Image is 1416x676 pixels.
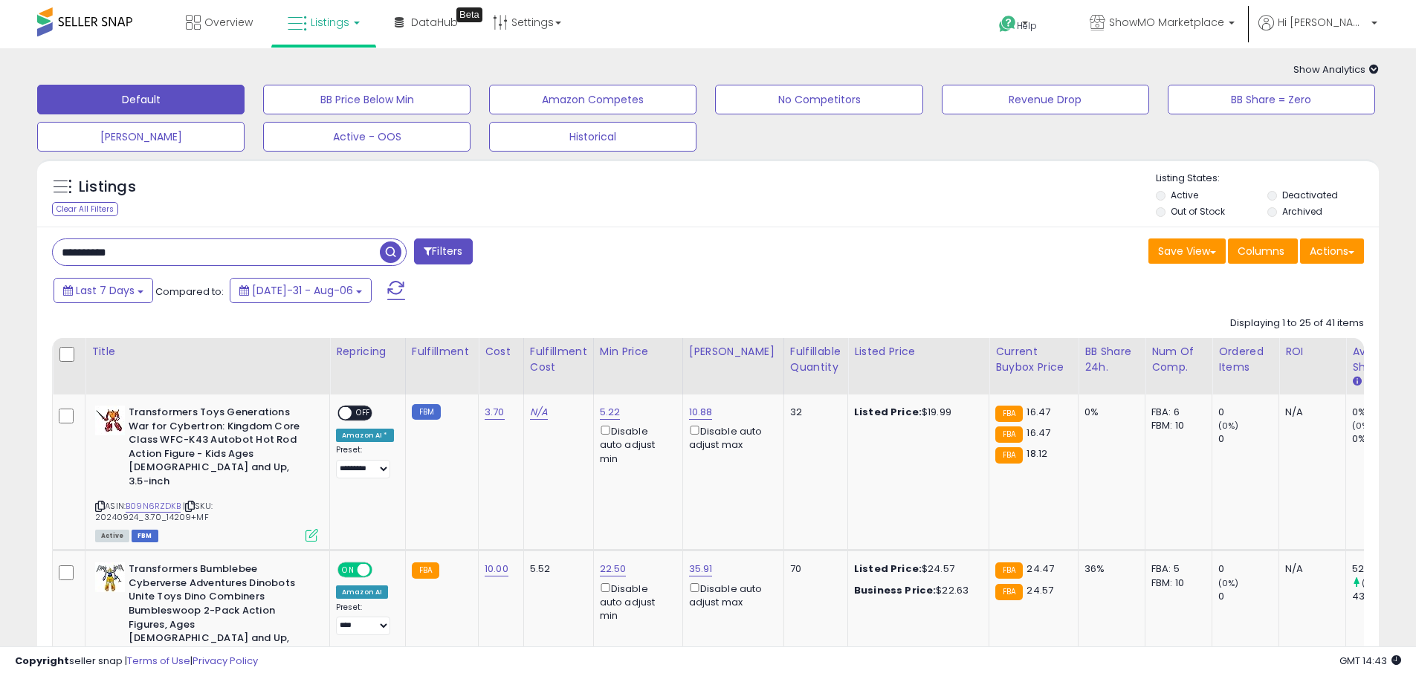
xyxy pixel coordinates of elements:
small: FBA [995,447,1023,464]
div: N/A [1285,562,1334,576]
span: Listings [311,15,349,30]
div: Clear All Filters [52,202,118,216]
button: BB Share = Zero [1168,85,1375,114]
span: OFF [370,564,394,576]
b: Listed Price: [854,405,922,419]
button: Actions [1300,238,1364,264]
p: Listing States: [1156,172,1379,186]
span: Overview [204,15,253,30]
div: Cost [485,344,517,360]
img: 41l9yXdNnjL._SL40_.jpg [95,562,125,592]
label: Archived [1282,205,1322,218]
div: 0% [1352,406,1412,419]
div: Repricing [336,344,399,360]
a: N/A [530,405,548,420]
div: [PERSON_NAME] [689,344,777,360]
button: Active - OOS [263,122,471,152]
button: BB Price Below Min [263,85,471,114]
div: FBA: 5 [1151,562,1200,576]
div: Amazon AI [336,585,388,599]
a: Help [987,4,1066,48]
button: Columns [1228,238,1298,264]
div: 0 [1218,590,1278,603]
a: 35.91 [689,562,713,576]
div: Displaying 1 to 25 of 41 items [1230,316,1364,331]
button: No Competitors [715,85,922,114]
span: 24.57 [1027,583,1053,597]
div: 5.52 [530,562,582,576]
span: 16.47 [1027,405,1050,419]
b: Transformers Toys Generations War for Cybertron: Kingdom Core Class WFC-K43 Autobot Hot Rod Actio... [129,406,309,492]
button: Amazon Competes [489,85,696,114]
button: Last 7 Days [54,278,153,303]
span: Hi [PERSON_NAME] [1278,15,1367,30]
div: 0% [1352,432,1412,446]
button: Save View [1148,238,1226,264]
span: Show Analytics [1293,62,1379,77]
div: 52.71% [1352,562,1412,576]
label: Out of Stock [1171,205,1225,218]
button: Default [37,85,245,114]
small: Avg BB Share. [1352,375,1361,389]
div: ROI [1285,344,1339,360]
label: Deactivated [1282,189,1338,201]
div: Fulfillable Quantity [790,344,841,375]
div: Preset: [336,602,394,636]
div: 0 [1218,406,1278,419]
a: Privacy Policy [193,654,258,668]
div: Disable auto adjust max [689,580,772,609]
div: FBA: 6 [1151,406,1200,419]
a: Hi [PERSON_NAME] [1258,15,1377,48]
span: ON [339,564,358,576]
a: 5.22 [600,405,621,420]
span: 24.47 [1027,562,1054,576]
div: FBM: 10 [1151,576,1200,590]
small: FBA [995,562,1023,579]
div: 0 [1218,432,1278,446]
div: FBM: 10 [1151,419,1200,432]
span: [DATE]-31 - Aug-06 [252,283,353,298]
div: Num of Comp. [1151,344,1206,375]
img: 41Sm8Ojz36L._SL40_.jpg [95,406,125,435]
div: 0% [1084,406,1134,419]
div: Preset: [336,445,394,478]
span: OFF [352,407,375,420]
span: ShowMO Marketplace [1109,15,1224,30]
div: Current Buybox Price [995,344,1072,375]
div: Disable auto adjust max [689,423,772,452]
label: Active [1171,189,1198,201]
div: $19.99 [854,406,977,419]
div: 0 [1218,562,1278,576]
a: Terms of Use [127,654,190,668]
small: FBM [412,404,441,420]
div: Avg BB Share [1352,344,1406,375]
div: $22.63 [854,584,977,597]
div: Tooltip anchor [456,7,482,22]
span: Help [1017,19,1037,32]
div: Fulfillment [412,344,472,360]
small: (0%) [1218,577,1239,589]
button: Filters [414,238,472,264]
div: Listed Price [854,344,983,360]
small: FBA [995,406,1023,422]
span: 16.47 [1027,426,1050,440]
i: Get Help [998,15,1017,33]
span: 2025-08-14 14:43 GMT [1339,654,1401,668]
a: 10.88 [689,405,713,420]
button: Revenue Drop [942,85,1149,114]
div: Min Price [600,344,676,360]
span: FBM [132,530,158,542]
strong: Copyright [15,654,69,668]
div: 32 [790,406,836,419]
a: 3.70 [485,405,505,420]
a: 10.00 [485,562,508,576]
span: 18.12 [1027,446,1047,461]
button: [PERSON_NAME] [37,122,245,152]
a: B09N6RZDKB [126,500,181,513]
span: | SKU: 20240924_3.70_14209+MF [95,500,213,522]
small: (0%) [1352,420,1373,432]
div: Disable auto adjust min [600,423,671,466]
div: Disable auto adjust min [600,580,671,623]
div: N/A [1285,406,1334,419]
small: FBA [412,562,439,579]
